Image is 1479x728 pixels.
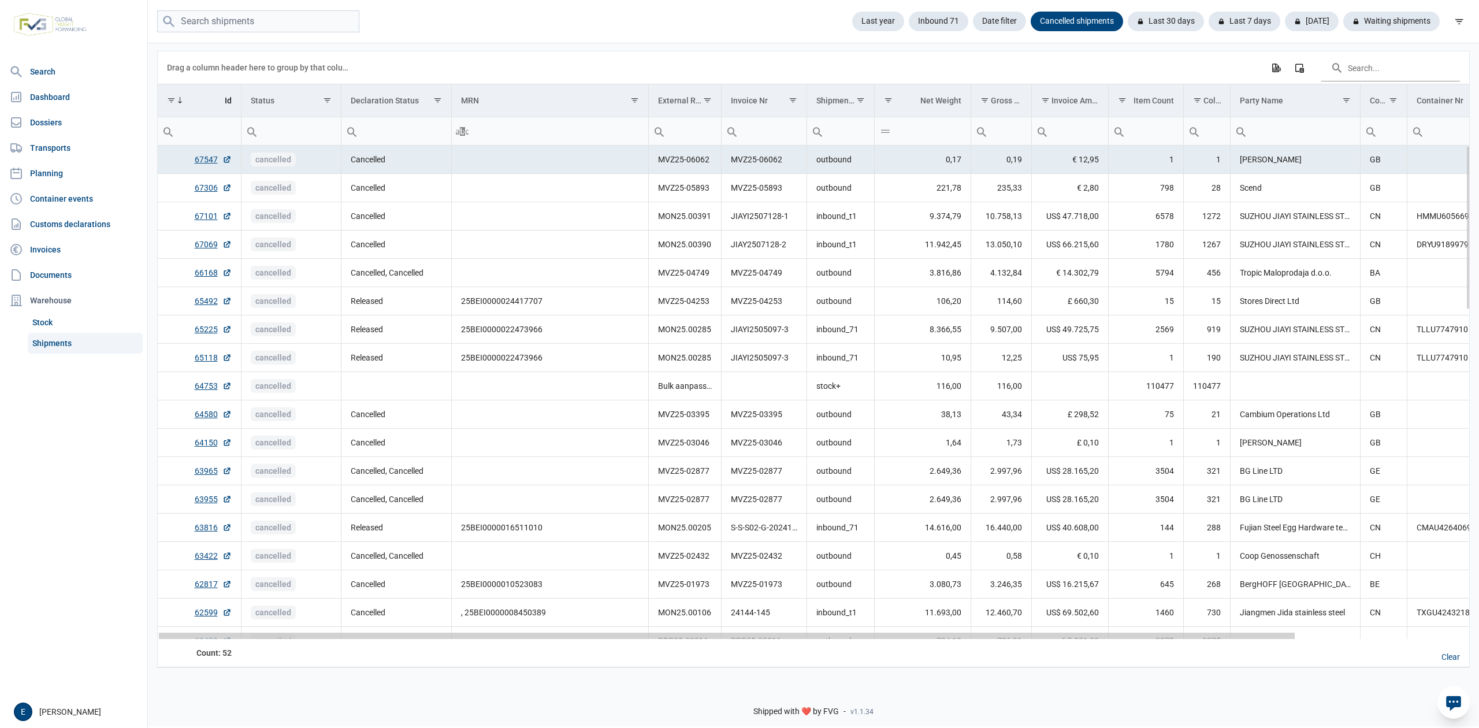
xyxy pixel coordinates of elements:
a: 63965 [195,465,232,477]
div: Search box [649,117,670,145]
td: Released [341,315,451,344]
input: Filter cell [649,117,721,145]
td: 11.942,45 [874,231,971,259]
td: Filter cell [341,117,451,146]
td: MVZ25-04253 [721,287,807,315]
td: GB [1360,146,1407,174]
td: 15 [1183,287,1230,315]
td: inbound_71 [807,315,874,344]
td: 456 [1183,259,1230,287]
td: 321 [1183,485,1230,514]
td: outbound [807,400,874,429]
td: Cancelled [341,599,451,627]
td: Column Status [241,84,341,117]
td: 2.649,36 [874,485,971,514]
input: Filter cell [807,117,874,145]
td: 0,58 [971,542,1031,570]
td: outbound [807,259,874,287]
input: Filter cell [241,117,341,145]
span: Show filter options for column 'External Ref' [703,96,712,105]
td: CN [1360,231,1407,259]
input: Search in the data grid [1321,54,1460,81]
td: PRR25.00016 [721,627,807,655]
a: 67547 [195,154,232,165]
td: MVZ25-04253 [648,287,721,315]
td: 3275 [1183,627,1230,655]
td: 1272 [1183,202,1230,231]
td: MVZ25-02877 [648,457,721,485]
td: outbound [807,457,874,485]
div: filter [1449,11,1470,32]
td: 10.758,13 [971,202,1031,231]
a: Documents [5,263,143,287]
td: Filter cell [451,117,648,146]
span: Show filter options for column 'Declaration Status' [433,96,442,105]
td: 110477 [1108,372,1183,400]
div: Search box [1109,117,1129,145]
input: Filter cell [1109,117,1183,145]
td: MVZ25-03395 [648,400,721,429]
td: MON25.00391 [648,202,721,231]
div: Drag a column header here to group by that column [167,58,352,77]
button: E [14,703,32,721]
a: Invoices [5,238,143,261]
td: 21 [1183,400,1230,429]
td: 1267 [1183,231,1230,259]
td: 144 [1108,514,1183,542]
td: JIAYI2505097-3 [721,344,807,372]
td: SUZHOU JIAYI STAINLESS STEEL PRODUCTS CO., LTD [1230,315,1360,344]
a: Shipments [28,333,143,354]
td: GB [1360,429,1407,457]
span: Show filter options for column 'Party Name' [1342,96,1351,105]
td: 1 [1183,429,1230,457]
td: Scend [1230,174,1360,202]
td: inbound_t1 [807,599,874,627]
td: BG Line LTD [1230,457,1360,485]
span: Show filter options for column 'Colli Count' [1193,96,1202,105]
td: 1 [1108,146,1183,174]
td: 1 [1183,542,1230,570]
td: Column Colli Count [1183,84,1230,117]
td: BE [1360,570,1407,599]
td: Jiangmen Jida stainless steel [1230,599,1360,627]
td: Tropic Maloprodaja d.o.o. [1230,259,1360,287]
td: Cancelled [341,429,451,457]
td: MVZ25-03046 [648,429,721,457]
td: 786,91 [971,627,1031,655]
td: 116,00 [874,372,971,400]
td: MVZ25-03046 [721,429,807,457]
td: Filter cell [1108,117,1183,146]
td: 3275 [1108,627,1183,655]
input: Filter cell [1032,117,1108,145]
td: 798 [1108,174,1183,202]
td: MVZ25-06062 [648,146,721,174]
td: 5794 [1108,259,1183,287]
td: MVZ25-02432 [648,542,721,570]
a: 67069 [195,239,232,250]
td: MVZ25-05893 [721,174,807,202]
a: Customs declarations [5,213,143,236]
span: Show filter options for column 'Net Weight' [884,96,893,105]
td: 321 [1183,457,1230,485]
td: 704,13 [874,627,971,655]
td: outbound [807,429,874,457]
td: 38,13 [874,400,971,429]
td: Filter cell [807,117,874,146]
td: 2569 [1108,315,1183,344]
input: Filter cell [341,117,451,145]
td: MON25.00285 [648,344,721,372]
td: 919 [1183,315,1230,344]
input: Search shipments [157,10,359,33]
td: GB [1360,287,1407,315]
td: Released [341,287,451,315]
td: CN [1360,599,1407,627]
span: Show filter options for column 'Gross Weight' [980,96,989,105]
td: Column Declaration Status [341,84,451,117]
td: outbound [807,174,874,202]
a: 62599 [195,607,232,618]
div: Search box [971,117,992,145]
a: Container events [5,187,143,210]
td: 3.816,86 [874,259,971,287]
div: Column Chooser [1289,57,1310,78]
td: CN [1360,202,1407,231]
